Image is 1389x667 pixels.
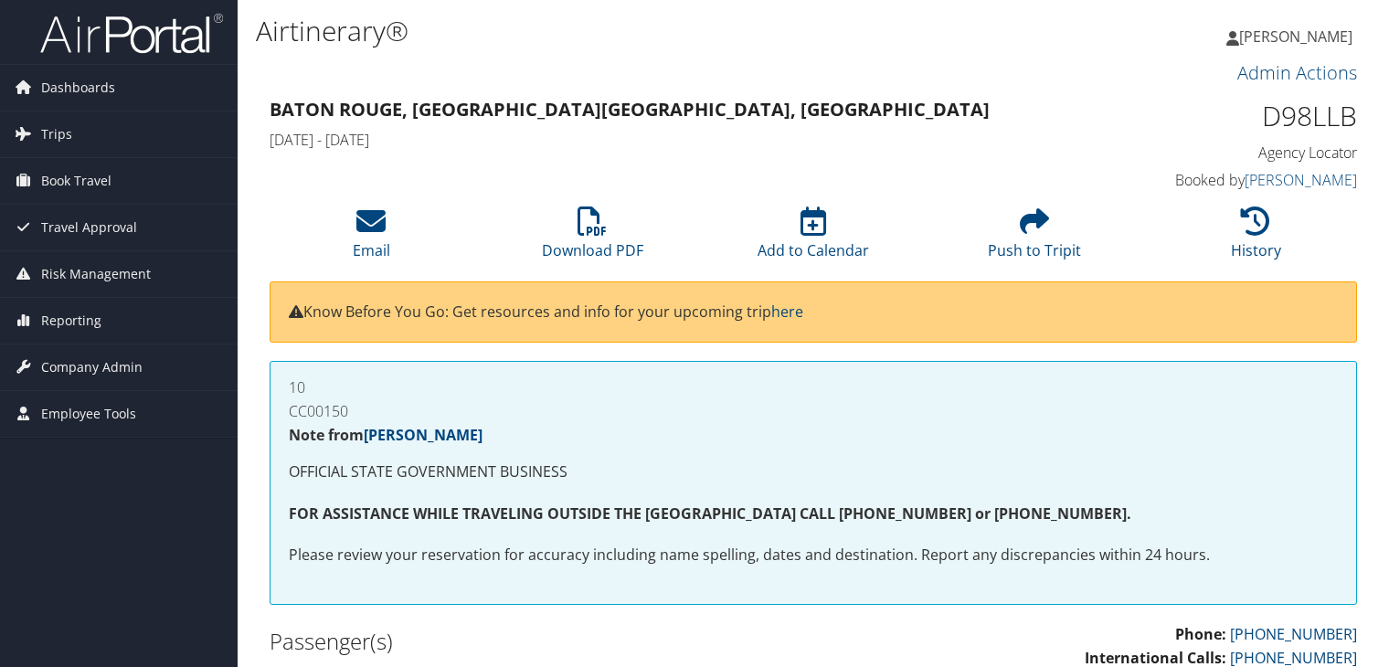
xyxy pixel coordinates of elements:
[41,298,101,344] span: Reporting
[270,97,990,122] strong: Baton Rouge, [GEOGRAPHIC_DATA] [GEOGRAPHIC_DATA], [GEOGRAPHIC_DATA]
[41,65,115,111] span: Dashboards
[1226,9,1371,64] a: [PERSON_NAME]
[41,205,137,250] span: Travel Approval
[353,217,390,260] a: Email
[256,12,999,50] h1: Airtinerary®
[41,158,111,204] span: Book Travel
[1106,170,1357,190] h4: Booked by
[1106,143,1357,163] h4: Agency Locator
[1237,60,1357,85] a: Admin Actions
[1245,170,1357,190] a: [PERSON_NAME]
[41,111,72,157] span: Trips
[289,380,1338,395] h4: 10
[289,404,1338,418] h4: CC00150
[270,626,800,657] h2: Passenger(s)
[289,425,482,445] strong: Note from
[1230,624,1357,644] a: [PHONE_NUMBER]
[988,217,1081,260] a: Push to Tripit
[542,217,643,260] a: Download PDF
[41,344,143,390] span: Company Admin
[1231,217,1281,260] a: History
[289,301,1338,324] p: Know Before You Go: Get resources and info for your upcoming trip
[289,461,1338,484] p: OFFICIAL STATE GOVERNMENT BUSINESS
[364,425,482,445] a: [PERSON_NAME]
[41,251,151,297] span: Risk Management
[289,544,1338,567] p: Please review your reservation for accuracy including name spelling, dates and destination. Repor...
[1239,26,1352,47] span: [PERSON_NAME]
[289,503,1131,524] strong: FOR ASSISTANCE WHILE TRAVELING OUTSIDE THE [GEOGRAPHIC_DATA] CALL [PHONE_NUMBER] or [PHONE_NUMBER].
[771,302,803,322] a: here
[270,130,1078,150] h4: [DATE] - [DATE]
[40,12,223,55] img: airportal-logo.png
[1106,97,1357,135] h1: D98LLB
[1175,624,1226,644] strong: Phone:
[41,391,136,437] span: Employee Tools
[758,217,869,260] a: Add to Calendar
